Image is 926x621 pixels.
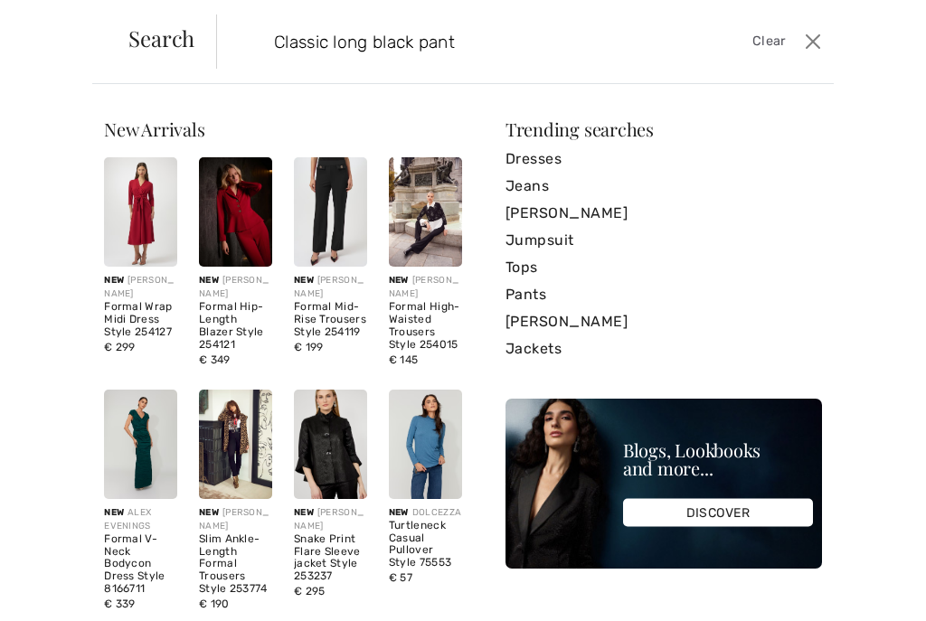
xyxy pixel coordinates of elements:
[389,301,462,351] div: Formal High-Waisted Trousers Style 254015
[506,399,822,569] img: Blogs, Lookbooks and more...
[104,597,136,610] span: € 339
[104,301,177,338] div: Formal Wrap Midi Dress Style 254127
[506,227,822,254] a: Jumpsuit
[752,32,786,52] span: Clear
[199,353,231,366] span: € 349
[260,14,665,69] input: TYPE TO SEARCH
[389,157,462,267] img: Formal High-Waisted Trousers Style 254015. Black
[623,441,813,477] div: Blogs, Lookbooks and more...
[389,353,419,366] span: € 145
[199,506,272,533] div: [PERSON_NAME]
[506,173,822,200] a: Jeans
[389,390,462,499] img: Turtleneck Casual Pullover Style 75553. Indigo
[506,281,822,308] a: Pants
[199,507,219,518] span: New
[294,390,367,499] img: Snake Print Flare Sleeve jacket Style 253237. Black
[294,301,367,338] div: Formal Mid-Rise Trousers Style 254119
[294,506,367,533] div: [PERSON_NAME]
[104,274,177,301] div: [PERSON_NAME]
[800,27,827,56] button: Close
[104,533,177,596] div: Formal V-Neck Bodycon Dress Style 8166711
[389,571,412,584] span: € 57
[199,533,272,596] div: Slim Ankle-Length Formal Trousers Style 253774
[389,275,409,286] span: New
[104,117,204,141] span: New Arrivals
[506,200,822,227] a: [PERSON_NAME]
[199,275,219,286] span: New
[623,499,813,527] div: DISCOVER
[104,275,124,286] span: New
[294,585,326,597] span: € 295
[389,274,462,301] div: [PERSON_NAME]
[104,506,177,533] div: ALEX EVENINGS
[506,308,822,335] a: [PERSON_NAME]
[389,520,462,569] div: Turtleneck Casual Pullover Style 75553
[294,274,367,301] div: [PERSON_NAME]
[294,533,367,583] div: Snake Print Flare Sleeve jacket Style 253237
[199,274,272,301] div: [PERSON_NAME]
[199,301,272,351] div: Formal Hip-Length Blazer Style 254121
[294,157,367,267] img: Formal Mid-Rise Trousers Style 254119. Black
[294,341,324,353] span: € 199
[389,507,409,518] span: New
[506,146,822,173] a: Dresses
[294,507,314,518] span: New
[199,597,230,610] span: € 190
[506,335,822,362] a: Jackets
[104,507,124,518] span: New
[199,157,272,267] img: Formal Hip-Length Blazer Style 254121. Deep cherry
[199,390,272,499] img: Slim Ankle-Length Formal Trousers Style 253774. Black
[104,341,136,353] span: € 299
[389,506,462,520] div: DOLCEZZA
[104,390,177,499] img: Formal V-Neck Bodycon Dress Style 8166711. Emerald green
[506,254,822,281] a: Tops
[294,275,314,286] span: New
[128,27,194,49] span: Search
[104,157,177,267] img: Formal Wrap Midi Dress Style 254127. Deep cherry
[506,120,822,138] div: Trending searches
